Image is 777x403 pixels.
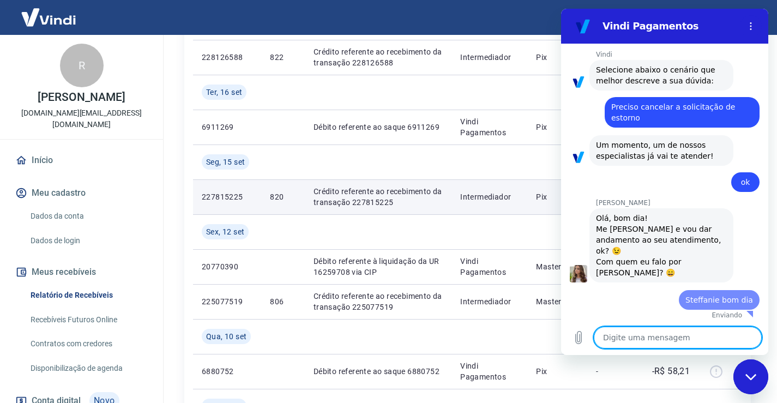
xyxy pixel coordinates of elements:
p: Mastercard [536,296,579,307]
p: 228126588 [202,52,252,63]
p: -R$ 58,21 [652,365,690,378]
button: Meu cadastro [13,181,150,205]
p: Pix [536,122,579,133]
p: Crédito referente ao recebimento da transação 225077519 [314,291,443,312]
p: Intermediador [460,191,519,202]
a: Disponibilização de agenda [26,357,150,380]
span: Qua, 10 set [206,331,246,342]
p: 20770390 [202,261,252,272]
p: 822 [270,52,296,63]
p: Mastercard [536,261,579,272]
p: 6880752 [202,366,252,377]
iframe: Janela de mensagens [561,9,768,355]
p: [PERSON_NAME] [38,92,125,103]
p: 6911269 [202,122,252,133]
a: Relatório de Recebíveis [26,284,150,306]
p: Pix [536,366,579,377]
p: Débito referente ao saque 6911269 [314,122,443,133]
iframe: Botão para abrir a janela de mensagens, conversa em andamento [733,359,768,394]
p: Intermediador [460,296,519,307]
p: - [596,366,628,377]
p: Vindi Pagamentos [460,116,519,138]
a: Dados de login [26,230,150,252]
p: Pix [536,191,579,202]
a: Recebíveis Futuros Online [26,309,150,331]
div: R [60,44,104,87]
p: Débito referente à liquidação da UR 16259708 via CIP [314,256,443,278]
a: Dados da conta [26,205,150,227]
a: Início [13,148,150,172]
span: Seg, 15 set [206,157,245,167]
p: Crédito referente ao recebimento da transação 228126588 [314,46,443,68]
p: Vindi Pagamentos [460,256,519,278]
button: Meus recebíveis [13,260,150,284]
p: Vindi Pagamentos [460,360,519,382]
p: Débito referente ao saque 6880752 [314,366,443,377]
button: Sair [725,8,764,28]
span: Sex, 12 set [206,226,244,237]
span: Ter, 16 set [206,87,242,98]
p: 806 [270,296,296,307]
p: Crédito referente ao recebimento da transação 227815225 [314,186,443,208]
p: Intermediador [460,52,519,63]
p: [DOMAIN_NAME][EMAIL_ADDRESS][DOMAIN_NAME] [9,107,154,130]
p: Pix [536,52,579,63]
img: Vindi [13,1,84,34]
p: 820 [270,191,296,202]
a: Contratos com credores [26,333,150,355]
p: 227815225 [202,191,252,202]
p: 225077519 [202,296,252,307]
